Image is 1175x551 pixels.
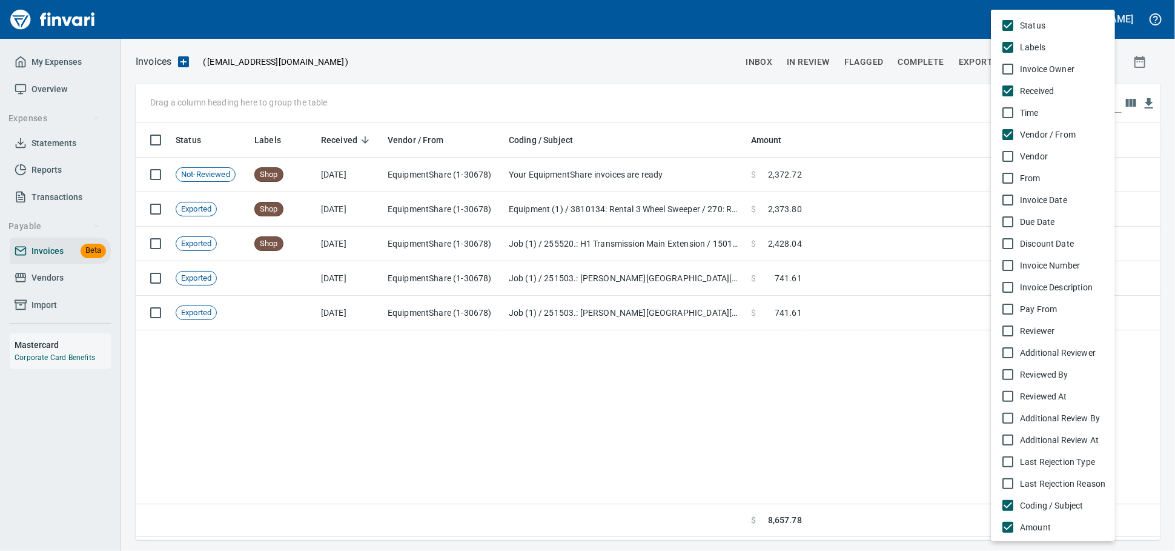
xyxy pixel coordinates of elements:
span: Status [1020,19,1105,32]
li: Additional Review At [991,429,1115,451]
li: From [991,167,1115,189]
span: Due Date [1020,216,1105,228]
li: Due Date [991,211,1115,233]
li: Amount [991,516,1115,538]
li: Invoice Number [991,255,1115,276]
span: Reviewer [1020,325,1105,337]
span: Labels [1020,41,1105,53]
span: Reviewed By [1020,369,1105,381]
span: Additional Review By [1020,412,1105,424]
span: From [1020,172,1105,184]
li: Labels [991,36,1115,58]
li: Time [991,102,1115,124]
li: Reviewed By [991,364,1115,386]
li: Received [991,80,1115,102]
span: Pay From [1020,303,1105,315]
span: Last Rejection Type [1020,456,1105,468]
li: Discount Date [991,233,1115,255]
li: Additional Review By [991,407,1115,429]
span: Last Rejection Reason [1020,478,1105,490]
li: Reviewer [991,320,1115,342]
span: Vendor / From [1020,129,1105,141]
span: Received [1020,85,1105,97]
span: Amount [1020,521,1105,533]
span: Invoice Description [1020,281,1105,293]
li: Invoice Owner [991,58,1115,80]
li: Status [991,15,1115,36]
li: Coding / Subject [991,495,1115,516]
span: Invoice Owner [1020,63,1105,75]
span: Discount Date [1020,238,1105,250]
span: Additional Review At [1020,434,1105,446]
span: Time [1020,107,1105,119]
li: Pay From [991,298,1115,320]
li: Last Rejection Type [991,451,1115,473]
li: Invoice Description [991,276,1115,298]
li: Vendor / From [991,124,1115,145]
span: Invoice Number [1020,259,1105,272]
li: Reviewed At [991,386,1115,407]
span: Vendor [1020,150,1105,162]
li: Additional Reviewer [991,342,1115,364]
span: Invoice Date [1020,194,1105,206]
li: Vendor [991,145,1115,167]
span: Additional Reviewer [1020,347,1105,359]
span: Coding / Subject [1020,499,1105,512]
li: Last Rejection Reason [991,473,1115,495]
li: Invoice Date [991,189,1115,211]
span: Reviewed At [1020,390,1105,402]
